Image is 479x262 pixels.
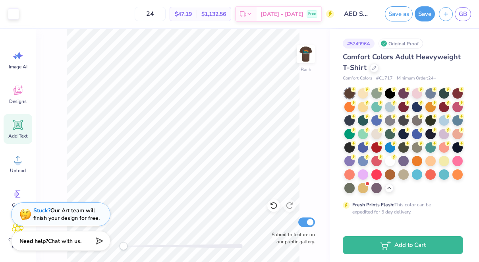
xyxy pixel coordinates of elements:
span: [DATE] - [DATE] [261,10,303,18]
button: Save [415,6,435,21]
button: Save as [385,6,413,21]
div: Print Type [343,227,463,236]
span: Chat with us. [48,237,81,245]
label: Submit to feature on our public gallery. [267,231,315,245]
span: $1,132.56 [201,10,226,18]
div: Original Proof [379,39,423,49]
span: Add Text [8,133,27,139]
span: Designs [9,98,27,105]
div: # 524996A [343,39,375,49]
span: Free [308,11,316,17]
span: Upload [10,167,26,174]
div: Back [301,66,311,73]
span: Comfort Colors [343,75,372,82]
input: – – [135,7,166,21]
strong: Fresh Prints Flash: [352,202,394,208]
span: GB [459,10,467,19]
a: GB [455,7,471,21]
div: This color can be expedited for 5 day delivery. [352,201,450,215]
span: Minimum Order: 24 + [397,75,437,82]
span: Image AI [9,64,27,70]
span: $47.19 [175,10,192,18]
span: Comfort Colors Adult Heavyweight T-Shirt [343,52,461,72]
input: Untitled Design [338,6,377,22]
div: Our Art team will finish your design for free. [33,207,100,222]
div: Accessibility label [120,242,127,250]
strong: Stuck? [33,207,50,214]
strong: Need help? [19,237,48,245]
span: Greek [12,202,24,208]
button: Add to Cart [343,236,463,254]
span: Clipart & logos [5,237,31,249]
span: # C1717 [376,75,393,82]
img: Back [298,46,314,62]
